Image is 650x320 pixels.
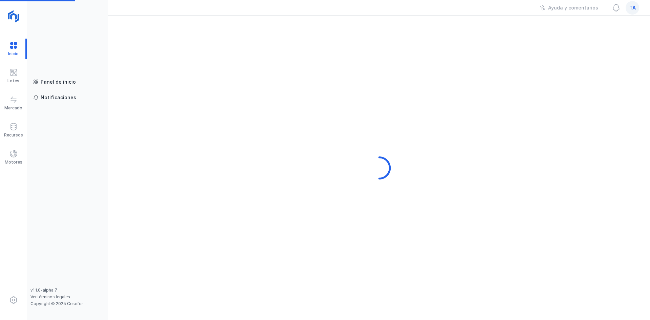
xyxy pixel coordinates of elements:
div: Panel de inicio [41,79,76,85]
div: Ayuda y comentarios [548,4,598,11]
div: v1.1.0-alpha.7 [30,287,105,293]
div: Mercado [4,105,22,111]
div: Lotes [7,78,19,84]
button: Ayuda y comentarios [536,2,603,14]
div: Notificaciones [41,94,76,101]
img: logoRight.svg [5,8,22,25]
a: Ver términos legales [30,294,70,299]
div: Motores [5,159,22,165]
a: Notificaciones [30,91,105,104]
div: Recursos [4,132,23,138]
div: Copyright © 2025 Cesefor [30,301,105,306]
a: Panel de inicio [30,76,105,88]
span: ta [629,4,636,11]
